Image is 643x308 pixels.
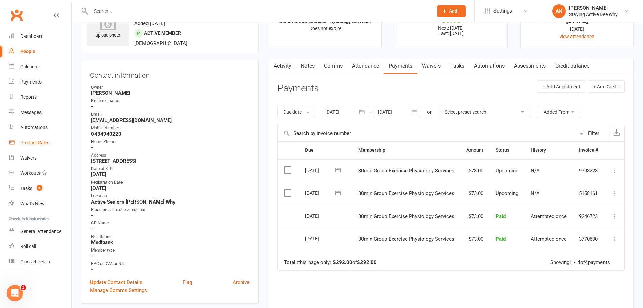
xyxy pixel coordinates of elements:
span: Paid [495,213,506,219]
strong: 0434940220 [91,131,249,137]
span: Upcoming [495,190,518,196]
div: What's New [20,201,45,206]
a: Flag [183,278,192,286]
div: Roll call [20,244,36,249]
th: History [525,142,573,159]
strong: [PERSON_NAME] [91,90,249,96]
iframe: Intercom live chat [7,285,23,301]
span: 3 [21,285,26,290]
strong: Active Seniors [PERSON_NAME] Why [91,199,249,205]
div: General attendance [20,229,61,234]
button: Due date [277,106,315,118]
button: Added From [537,106,581,118]
input: Search... [89,6,428,16]
div: Address [91,152,249,159]
div: Member type [91,247,249,254]
div: [DATE] [305,211,336,221]
a: Reports [9,90,71,105]
td: $73.00 [460,182,489,205]
strong: 4 [585,259,588,265]
a: Automations [9,120,71,135]
a: Calendar [9,59,71,74]
strong: $292.00 [357,259,377,265]
span: Add [449,8,457,14]
a: Clubworx [8,7,25,24]
a: Dashboard [9,29,71,44]
strong: Medibank [91,239,249,245]
a: General attendance kiosk mode [9,224,71,239]
button: Add [437,5,466,17]
h3: Contact information [90,69,249,79]
div: [DATE] [305,188,336,198]
strong: - [91,144,249,150]
div: Healthfund [91,234,249,240]
button: + Add Adjustment [537,80,586,93]
div: Total (this page only): of [284,260,377,265]
a: People [9,44,71,59]
a: Automations [469,58,509,74]
div: Location [91,193,249,199]
span: 30min Group Exercise Physiology Services [358,236,454,242]
div: Date of Birth [91,166,249,172]
div: AK [552,4,566,18]
div: GP Name [91,220,249,227]
div: Payments [20,79,42,85]
a: Comms [319,58,347,74]
span: Attempted once [531,236,567,242]
div: [DATE] [305,165,336,175]
span: Does not expire [309,26,341,31]
div: Blood pressure check required [91,207,249,213]
a: What's New [9,196,71,211]
div: Reports [20,94,37,100]
div: Product Sales [20,140,49,145]
a: Payments [384,58,417,74]
div: Workouts [20,170,41,176]
strong: - [91,103,249,110]
a: Assessments [509,58,551,74]
span: Upcoming [495,168,518,174]
div: Showing of payments [550,260,610,265]
a: Activity [269,58,296,74]
th: Status [489,142,525,159]
a: Messages [9,105,71,120]
span: 30min Group Exercise Physiology Services [358,190,454,196]
span: Paid [495,236,506,242]
button: + Add Credit [588,80,625,93]
th: Due [299,142,352,159]
a: Archive [233,278,249,286]
span: 30min Group Exercise Physiology Services [358,168,454,174]
div: [DATE] [305,233,336,244]
td: $73.00 [460,205,489,228]
div: Waivers [20,155,37,161]
div: Home Phone [91,139,249,145]
a: Credit balance [551,58,594,74]
div: or [427,108,432,116]
h3: Payments [277,83,319,94]
div: Owner [91,84,249,91]
div: People [20,49,35,54]
td: $73.00 [460,228,489,251]
p: Next: [DATE] Last: [DATE] [401,25,501,36]
strong: [DATE] [91,171,249,177]
span: Active member [144,30,181,36]
span: N/A [531,168,540,174]
a: Waivers [417,58,446,74]
span: 6 [37,185,42,191]
input: Search by invoice number [278,125,575,141]
a: Roll call [9,239,71,254]
span: Attempted once [531,213,567,219]
a: Tasks [446,58,469,74]
strong: [STREET_ADDRESS] [91,158,249,164]
a: Update Contact Details [90,278,142,286]
div: $0.00 [401,17,501,24]
div: Preferred name [91,98,249,104]
strong: 1 - 4 [569,259,580,265]
div: Registration Date [91,179,249,186]
a: Payments [9,74,71,90]
div: Mobile Number [91,125,249,132]
div: Tasks [20,186,32,191]
a: Manage Comms Settings [90,286,147,294]
strong: - [91,267,249,273]
div: EPC or DVA or NIL [91,261,249,267]
span: N/A [531,190,540,196]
